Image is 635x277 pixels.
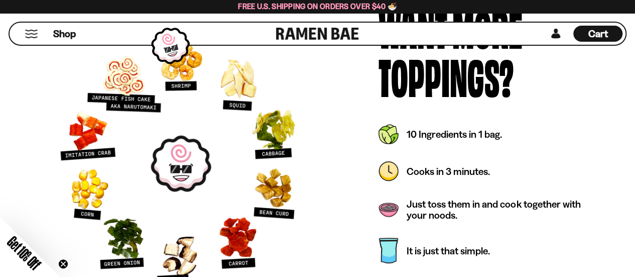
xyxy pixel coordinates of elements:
[5,233,44,272] span: Get 10% Off
[407,198,603,220] div: Just toss them in and cook together with your noods.
[407,128,507,139] div: 10 Ingredients in 1 bag.
[53,26,76,42] a: Shop
[588,28,608,40] span: Cart
[378,51,514,99] div: Toppings?
[25,30,38,38] button: Mobile Menu Trigger
[58,259,68,269] button: Close teaser
[407,165,495,176] div: Cooks in 3 minutes.
[53,27,76,41] span: Shop
[238,2,397,11] span: Free U.S. Shipping on Orders over $40 🍜
[407,245,495,256] div: It is just that simple.
[573,23,622,45] a: Cart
